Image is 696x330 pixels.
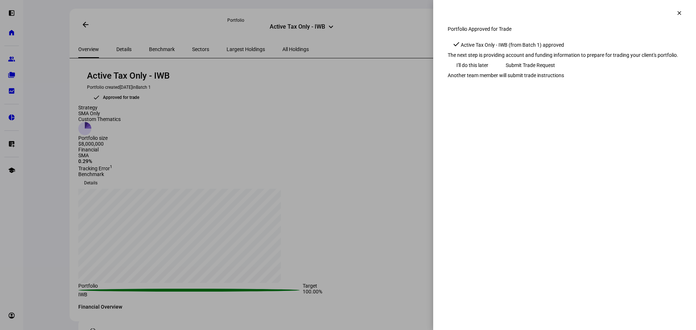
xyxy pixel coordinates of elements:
mat-icon: check [452,40,461,49]
div: The next step is providing account and funding information to prepare for trading your client's p... [448,52,681,58]
button: I'll do this later [448,58,497,72]
span: I'll do this later [456,58,488,72]
a: Another team member will submit trade instructions [448,72,564,78]
div: Portfolio Approved for Trade [448,26,681,32]
div: Active Tax Only - IWB (from Batch 1) approved [448,36,568,52]
span: Submit Trade Request [506,58,555,72]
button: Submit Trade Request [497,58,564,72]
mat-icon: clear [676,10,683,16]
